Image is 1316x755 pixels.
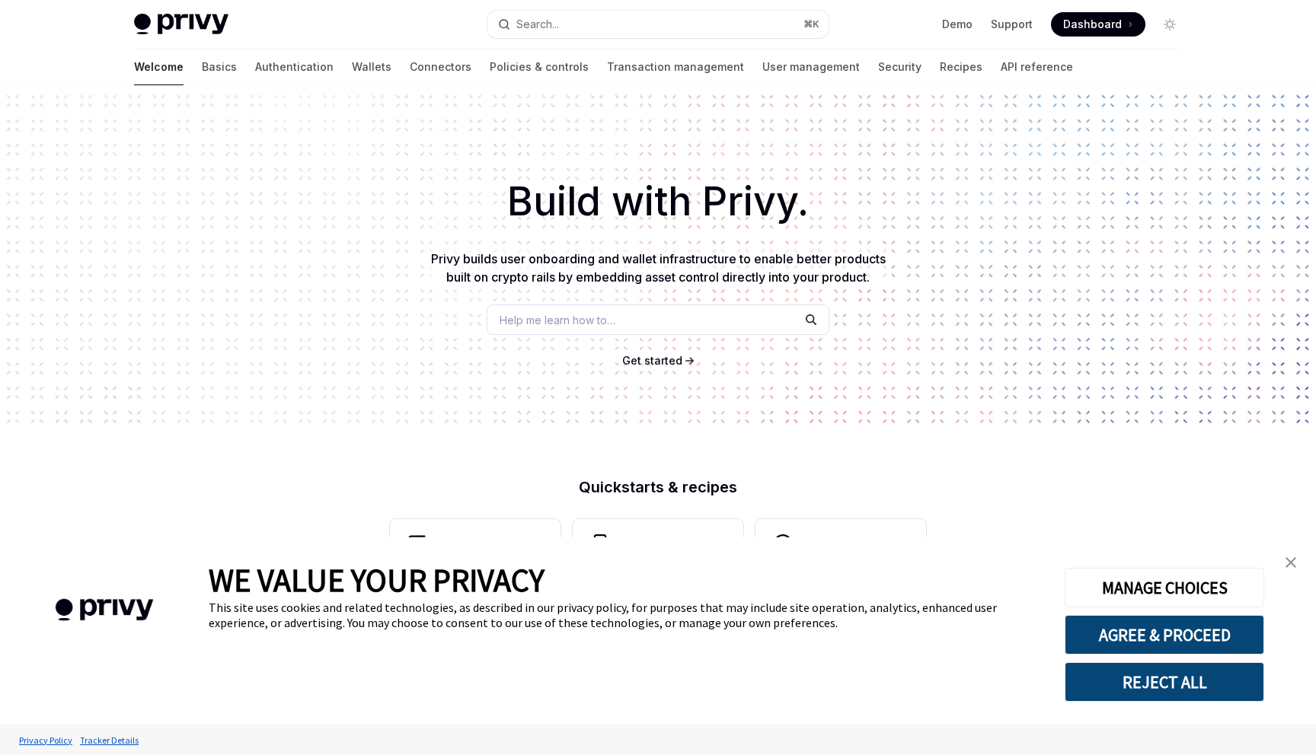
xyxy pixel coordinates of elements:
img: company logo [23,577,186,643]
a: Authentication [255,49,334,85]
a: Basics [202,49,237,85]
a: Wallets [352,49,391,85]
span: Help me learn how to… [500,312,615,328]
button: AGREE & PROCEED [1065,615,1264,655]
a: Security [878,49,922,85]
a: Connectors [410,49,471,85]
span: Privy builds user onboarding and wallet infrastructure to enable better products built on crypto ... [431,251,886,285]
h1: Build with Privy. [24,172,1292,231]
a: Support [991,17,1033,32]
a: User management [762,49,860,85]
div: This site uses cookies and related technologies, as described in our privacy policy, for purposes... [209,600,1042,630]
div: Search... [516,15,559,33]
a: API reference [1001,49,1073,85]
button: REJECT ALL [1065,662,1264,702]
h2: Quickstarts & recipes [390,479,926,495]
span: ⌘ K [803,18,819,30]
a: **** *****Whitelabel login, wallets, and user management with your own UI and branding. [755,519,926,674]
a: close banner [1276,547,1306,578]
a: **** **** **** ***Use the React Native SDK to build a mobile app on Solana. [573,519,743,674]
a: Privacy Policy [15,727,76,753]
span: Get started [622,354,682,367]
img: light logo [134,14,228,35]
a: Welcome [134,49,184,85]
a: Policies & controls [490,49,589,85]
button: MANAGE CHOICES [1065,568,1264,607]
span: WE VALUE YOUR PRIVACY [209,560,545,600]
button: Search...⌘K [487,11,829,38]
a: Get started [622,353,682,368]
a: Dashboard [1051,12,1145,37]
img: close banner [1286,557,1296,568]
a: Tracker Details [76,727,142,753]
a: Demo [942,17,973,32]
span: Dashboard [1063,17,1122,32]
a: Recipes [940,49,982,85]
a: Transaction management [607,49,744,85]
button: Toggle dark mode [1158,12,1182,37]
